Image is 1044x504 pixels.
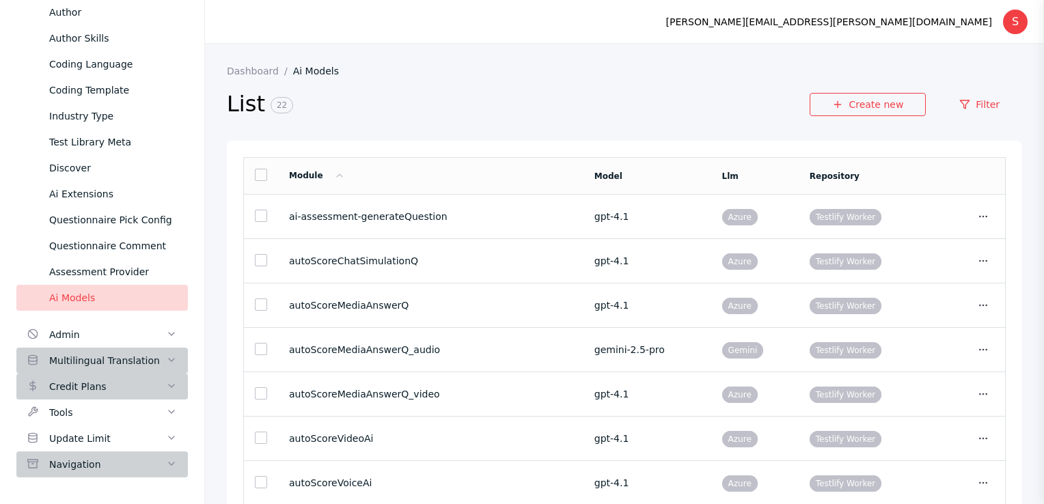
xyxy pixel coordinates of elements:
a: Questionnaire Comment [16,233,188,259]
a: Filter [937,93,1022,116]
span: Azure [722,253,758,270]
h2: List [227,90,810,119]
section: autoScoreMediaAnswerQ_video [289,389,573,400]
section: gemini-2.5-pro [594,344,700,355]
section: gpt-4.1 [594,211,700,222]
section: gpt-4.1 [594,255,700,266]
a: Test Library Meta [16,129,188,155]
span: Testlify Worker [810,475,882,492]
span: Testlify Worker [810,253,882,270]
div: Questionnaire Comment [49,238,177,254]
div: Discover [49,160,177,176]
a: Llm [722,171,739,181]
span: Azure [722,431,758,447]
section: gpt-4.1 [594,300,700,311]
div: Coding Language [49,56,177,72]
a: Ai Models [293,66,350,76]
a: Ai Extensions [16,181,188,207]
div: Author Skills [49,30,177,46]
div: Questionnaire Pick Config [49,212,177,228]
div: Industry Type [49,108,177,124]
a: Assessment Provider [16,259,188,285]
span: Testlify Worker [810,431,882,447]
section: autoScoreVoiceAi [289,477,573,488]
div: [PERSON_NAME][EMAIL_ADDRESS][PERSON_NAME][DOMAIN_NAME] [666,14,992,30]
div: S [1003,10,1028,34]
div: Admin [49,326,166,343]
a: Author Skills [16,25,188,51]
div: Tools [49,404,166,421]
a: Model [594,171,622,181]
section: ai-assessment-generateQuestion [289,211,573,222]
span: 22 [271,97,293,113]
section: gpt-4.1 [594,389,700,400]
section: autoScoreMediaAnswerQ_audio [289,344,573,355]
span: Azure [722,298,758,314]
a: Ai Models [16,285,188,311]
div: Ai Models [49,290,177,306]
div: Credit Plans [49,378,166,395]
div: Author [49,4,177,20]
div: Coding Template [49,82,177,98]
a: Coding Template [16,77,188,103]
a: Create new [810,93,926,116]
span: Azure [722,209,758,225]
a: Questionnaire Pick Config [16,207,188,233]
span: Gemini [722,342,764,359]
a: Industry Type [16,103,188,129]
a: Module [289,171,345,180]
a: Dashboard [227,66,293,76]
a: Coding Language [16,51,188,77]
div: Multilingual Translation [49,352,166,369]
section: gpt-4.1 [594,477,700,488]
div: Navigation [49,456,166,473]
span: Azure [722,387,758,403]
span: Testlify Worker [810,298,882,314]
span: Testlify Worker [810,209,882,225]
section: gpt-4.1 [594,433,700,444]
span: Azure [722,475,758,492]
a: Repository [810,171,860,181]
span: Testlify Worker [810,342,882,359]
a: Discover [16,155,188,181]
div: Update Limit [49,430,166,447]
span: Testlify Worker [810,387,882,403]
div: Assessment Provider [49,264,177,280]
section: autoScoreChatSimulationQ [289,255,573,266]
div: Test Library Meta [49,134,177,150]
section: autoScoreMediaAnswerQ [289,300,573,311]
section: autoScoreVideoAi [289,433,573,444]
div: Ai Extensions [49,186,177,202]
